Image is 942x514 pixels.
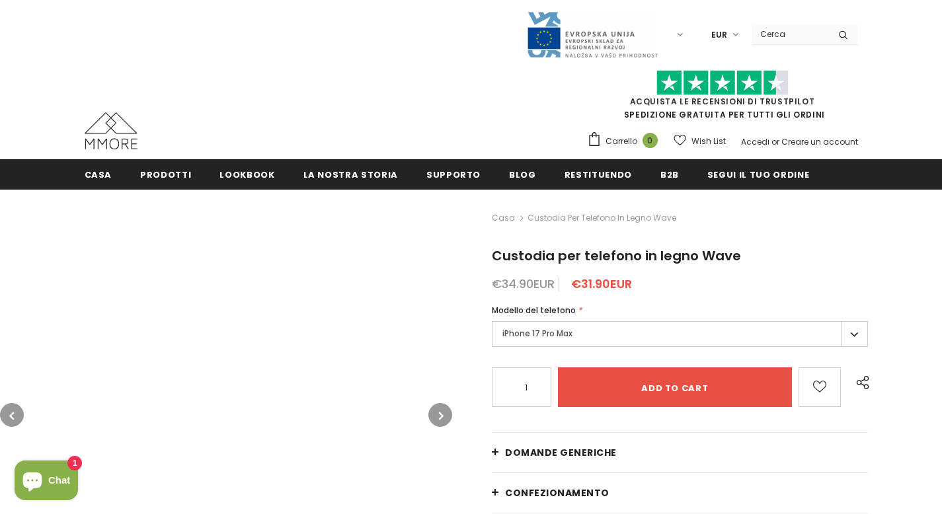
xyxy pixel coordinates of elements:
[558,367,792,407] input: Add to cart
[660,159,679,189] a: B2B
[303,168,398,181] span: La nostra storia
[771,136,779,147] span: or
[656,70,789,96] img: Fidati di Pilot Stars
[426,159,481,189] a: supporto
[219,168,274,181] span: Lookbook
[140,159,191,189] a: Prodotti
[85,168,112,181] span: Casa
[711,28,727,42] span: EUR
[707,159,809,189] a: Segui il tuo ordine
[741,136,769,147] a: Accedi
[526,11,658,59] img: Javni Razpis
[630,96,815,107] a: Acquista le recensioni di TrustPilot
[707,168,809,181] span: Segui il tuo ordine
[752,24,828,44] input: Search Site
[643,133,658,148] span: 0
[492,321,868,347] label: iPhone 17 Pro Max
[85,159,112,189] a: Casa
[587,131,664,151] a: Carrello 0
[11,460,82,503] inbox-online-store-chat: Shopify online store chat
[528,210,676,226] span: Custodia per telefono in legno Wave
[587,76,858,120] span: SPEDIZIONE GRATUITA PER TUTTI GLI ORDINI
[674,129,726,153] a: Wish List
[509,168,536,181] span: Blog
[781,136,858,147] a: Creare un account
[505,486,609,499] span: CONFEZIONAMENTO
[303,159,398,189] a: La nostra storia
[606,135,637,148] span: Carrello
[505,446,617,459] span: Domande generiche
[526,28,658,40] a: Javni Razpis
[492,210,515,226] a: Casa
[492,246,741,265] span: Custodia per telefono in legno Wave
[691,135,726,148] span: Wish List
[492,275,555,292] span: €34.90EUR
[565,159,632,189] a: Restituendo
[660,168,679,181] span: B2B
[219,159,274,189] a: Lookbook
[565,168,632,181] span: Restituendo
[509,159,536,189] a: Blog
[492,433,868,472] a: Domande generiche
[492,305,576,316] span: Modello del telefono
[571,275,632,292] span: €31.90EUR
[140,168,191,181] span: Prodotti
[426,168,481,181] span: supporto
[492,473,868,513] a: CONFEZIONAMENTO
[85,112,137,149] img: Casi MMORE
